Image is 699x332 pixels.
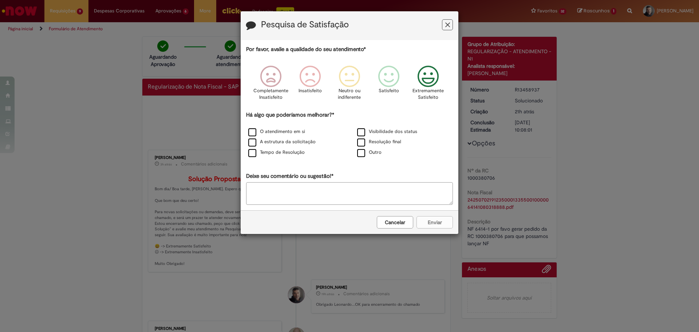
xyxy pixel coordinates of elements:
p: Neutro ou indiferente [336,87,363,101]
p: Completamente Insatisfeito [253,87,288,101]
div: Satisfeito [370,60,407,110]
div: Há algo que poderíamos melhorar?* [246,111,453,158]
p: Extremamente Satisfeito [412,87,444,101]
label: Pesquisa de Satisfação [261,20,349,30]
label: Outro [357,149,382,156]
label: Deixe seu comentário ou sugestão!* [246,172,333,180]
button: Cancelar [377,216,413,229]
label: O atendimento em si [248,128,305,135]
div: Neutro ou indiferente [331,60,368,110]
div: Insatisfeito [292,60,329,110]
label: Tempo de Resolução [248,149,305,156]
p: Satisfeito [379,87,399,94]
div: Completamente Insatisfeito [252,60,289,110]
label: Visibilidade dos status [357,128,417,135]
label: A estrutura da solicitação [248,138,316,145]
label: Resolução final [357,138,401,145]
label: Por favor, avalie a qualidade do seu atendimento* [246,46,366,53]
p: Insatisfeito [299,87,322,94]
div: Extremamente Satisfeito [410,60,447,110]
